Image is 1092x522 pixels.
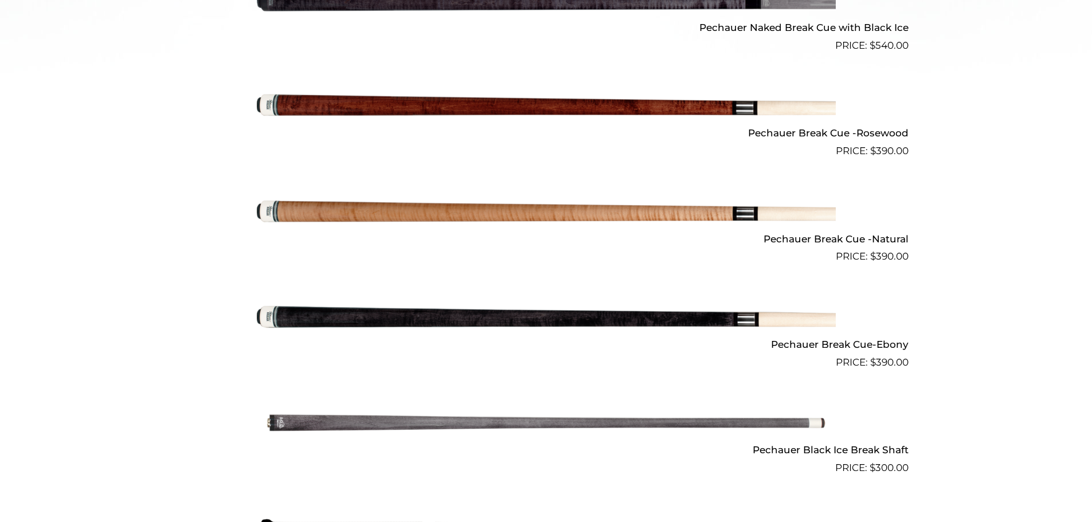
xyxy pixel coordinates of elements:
a: Pechauer Break Cue -Rosewood $390.00 [184,58,909,159]
h2: Pechauer Break Cue-Ebony [184,333,909,355]
bdi: 540.00 [870,40,909,51]
span: $ [870,40,875,51]
bdi: 300.00 [870,462,909,473]
span: $ [870,145,876,156]
img: Pechauer Break Cue -Natural [257,163,836,260]
bdi: 390.00 [870,250,909,262]
span: $ [870,250,876,262]
img: Pechauer Break Cue-Ebony [257,269,836,365]
a: Pechauer Break Cue -Natural $390.00 [184,163,909,264]
bdi: 390.00 [870,145,909,156]
img: Pechauer Break Cue -Rosewood [257,58,836,154]
a: Pechauer Black Ice Break Shaft $300.00 [184,375,909,476]
h2: Pechauer Black Ice Break Shaft [184,439,909,461]
h2: Pechauer Break Cue -Rosewood [184,123,909,144]
bdi: 390.00 [870,356,909,368]
span: $ [870,356,876,368]
span: $ [870,462,875,473]
h2: Pechauer Naked Break Cue with Black Ice [184,17,909,38]
img: Pechauer Black Ice Break Shaft [257,375,836,471]
h2: Pechauer Break Cue -Natural [184,228,909,249]
a: Pechauer Break Cue-Ebony $390.00 [184,269,909,370]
